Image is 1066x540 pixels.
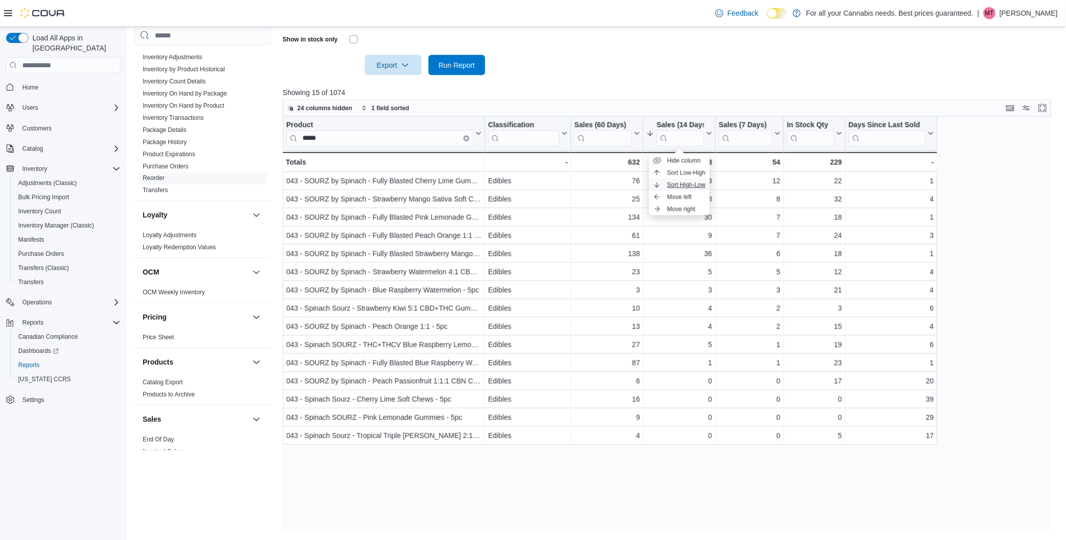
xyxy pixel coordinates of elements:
[848,339,934,351] div: 6
[14,359,120,371] span: Reports
[647,175,712,188] div: 23
[18,278,44,286] span: Transfers
[429,55,485,75] button: Run Report
[143,357,174,368] h3: Products
[574,339,640,351] div: 27
[10,176,124,190] button: Adjustments (Classic)
[667,193,692,201] span: Move left
[574,121,632,130] div: Sales (60 Days)
[143,126,187,134] span: Package Details
[18,394,48,406] a: Settings
[787,230,842,242] div: 24
[143,150,195,158] span: Product Expirations
[719,376,781,388] div: 0
[647,230,712,242] div: 9
[848,121,934,147] button: Days Since Last Sold
[719,248,781,260] div: 6
[286,121,474,130] div: Product
[14,248,120,260] span: Purchase Orders
[286,156,482,168] div: Totals
[574,248,640,260] div: 138
[297,104,353,112] span: 24 columns hidden
[574,175,640,188] div: 76
[848,248,934,260] div: 1
[14,234,120,246] span: Manifests
[143,312,166,323] h3: Pricing
[6,75,120,433] nav: Complex example
[649,155,710,167] button: Hide column
[719,194,781,206] div: 8
[18,102,42,114] button: Users
[488,285,568,297] div: Edibles
[286,376,482,388] div: 043 - SOURZ by Spinach - Peach Passionfruit 1:1:1 CBN CBD THC Gummies - 5pc
[647,285,712,297] div: 3
[488,394,568,406] div: Edibles
[647,376,712,388] div: 0
[667,205,696,213] span: Move right
[143,391,195,398] a: Products to Archive
[143,415,248,425] button: Sales
[488,121,560,130] div: Classification
[143,102,224,110] span: Inventory On Hand by Product
[647,357,712,370] div: 1
[649,203,710,215] button: Move right
[647,121,712,147] button: Sales (14 Days)
[14,205,120,217] span: Inventory Count
[286,248,482,260] div: 043 - SOURZ by Spinach - Fully Blasted Strawberry Mango Gummy - 1pk
[488,121,560,147] div: Classification
[787,303,842,315] div: 3
[283,102,357,114] button: 24 columns hidden
[848,156,934,168] div: -
[143,436,174,443] a: End Of Day
[488,266,568,279] div: Edibles
[10,261,124,275] button: Transfers (Classic)
[787,339,842,351] div: 19
[787,156,842,168] div: 229
[574,194,640,206] div: 25
[135,332,271,348] div: Pricing
[143,232,197,240] span: Loyalty Adjustments
[143,90,227,97] a: Inventory On Hand by Package
[22,319,44,327] span: Reports
[787,121,834,130] div: In Stock Qty
[647,156,712,168] div: 128
[848,121,926,147] div: Days Since Last Sold
[10,247,124,261] button: Purchase Orders
[719,230,781,242] div: 7
[286,175,482,188] div: 043 - SOURZ by Spinach - Fully Blasted Cherry Lime Gummy - 1pc
[574,303,640,315] div: 10
[286,212,482,224] div: 043 - SOURZ by Spinach - Fully Blasted Pink Lemonade Gummy - 1pc
[984,7,996,19] div: Marko Tamas
[135,377,271,405] div: Products
[787,212,842,224] div: 18
[143,174,164,183] span: Reorder
[10,218,124,233] button: Inventory Manager (Classic)
[143,175,164,182] a: Reorder
[848,266,934,279] div: 4
[22,104,38,112] span: Users
[848,303,934,315] div: 6
[286,285,482,297] div: 043 - SOURZ by Spinach - Blue Raspberry Watermelon - 5pc
[647,303,712,315] div: 4
[22,165,47,173] span: Inventory
[143,232,197,239] a: Loyalty Adjustments
[143,267,159,278] h3: OCM
[647,412,712,424] div: 0
[143,379,183,386] a: Catalog Export
[574,394,640,406] div: 16
[719,121,773,147] div: Sales (7 Days)
[488,212,568,224] div: Edibles
[286,357,482,370] div: 043 - SOURZ by Spinach - Fully Blasted Blue Raspberry Watermelon Gummy - 1pc
[135,230,271,258] div: Loyalty
[143,139,187,146] a: Package History
[143,54,202,61] a: Inventory Adjustments
[143,334,174,341] a: Price Sheet
[488,194,568,206] div: Edibles
[657,121,704,130] div: Sales (14 Days)
[365,55,421,75] button: Export
[14,191,73,203] a: Bulk Pricing Import
[649,179,710,191] button: Sort High-Low
[719,175,781,188] div: 12
[14,205,65,217] a: Inventory Count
